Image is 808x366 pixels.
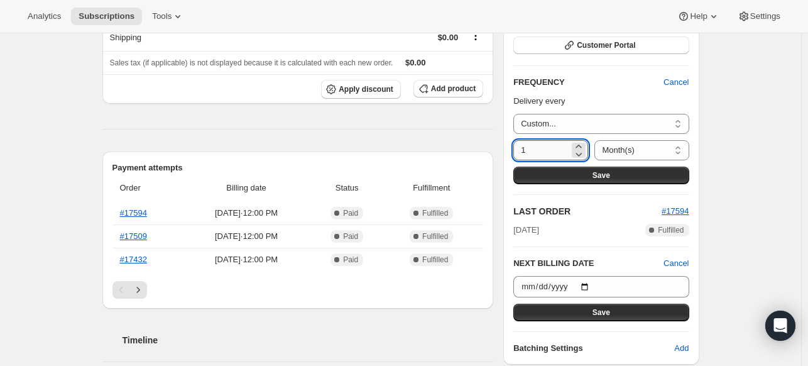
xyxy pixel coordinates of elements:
[513,342,674,355] h6: Batching Settings
[339,84,393,94] span: Apply discount
[513,76,663,89] h2: FREQUENCY
[387,182,476,194] span: Fulfillment
[674,342,689,355] span: Add
[112,174,183,202] th: Order
[120,231,147,241] a: #17509
[129,281,147,299] button: Next
[662,206,689,216] a: #17594
[120,208,147,218] a: #17594
[71,8,142,25] button: Subscriptions
[186,253,307,266] span: [DATE] · 12:00 PM
[110,58,393,67] span: Sales tax (if applicable) is not displayed because it is calculated with each new order.
[662,205,689,218] button: #17594
[321,80,401,99] button: Apply discount
[405,58,426,67] span: $0.00
[120,255,147,264] a: #17432
[28,11,61,21] span: Analytics
[513,304,689,321] button: Save
[413,80,483,97] button: Add product
[343,231,358,241] span: Paid
[422,231,448,241] span: Fulfilled
[152,11,172,21] span: Tools
[513,95,689,108] p: Delivery every
[690,11,707,21] span: Help
[343,255,358,265] span: Paid
[20,8,68,25] button: Analytics
[186,207,307,219] span: [DATE] · 12:00 PM
[112,281,484,299] nav: Pagination
[663,76,689,89] span: Cancel
[656,72,696,92] button: Cancel
[112,162,484,174] h2: Payment attempts
[343,208,358,218] span: Paid
[186,182,307,194] span: Billing date
[658,225,684,235] span: Fulfilled
[765,311,795,341] div: Open Intercom Messenger
[431,84,476,94] span: Add product
[123,334,494,347] h2: Timeline
[422,208,448,218] span: Fulfilled
[577,40,635,50] span: Customer Portal
[438,33,459,42] span: $0.00
[102,23,338,51] th: Shipping
[670,8,727,25] button: Help
[145,8,192,25] button: Tools
[513,167,689,184] button: Save
[314,182,379,194] span: Status
[750,11,780,21] span: Settings
[667,338,696,358] button: Add
[663,257,689,270] button: Cancel
[513,36,689,54] button: Customer Portal
[422,255,448,265] span: Fulfilled
[466,29,486,43] button: Shipping actions
[513,224,539,236] span: [DATE]
[513,205,662,218] h2: LAST ORDER
[79,11,134,21] span: Subscriptions
[186,230,307,243] span: [DATE] · 12:00 PM
[592,308,610,318] span: Save
[730,8,788,25] button: Settings
[592,170,610,180] span: Save
[513,257,663,270] h2: NEXT BILLING DATE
